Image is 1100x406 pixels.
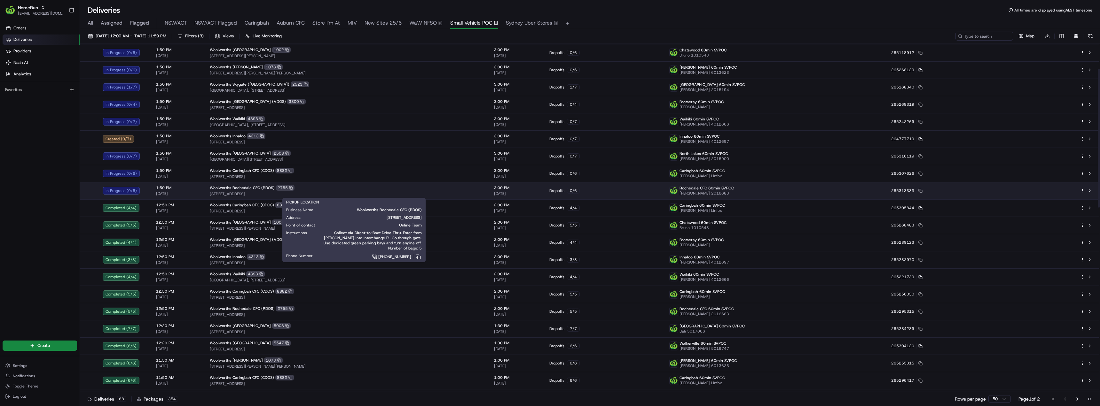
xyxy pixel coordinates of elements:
span: Small Vehicle POC [450,19,492,27]
span: 1:50 PM [156,134,200,139]
span: 2:00 PM [494,220,539,225]
span: Woolworths Caringbah CFC (CDOS) [210,289,274,294]
span: 265307626 [891,171,914,176]
span: 1:50 PM [156,185,200,190]
span: [DATE] [494,53,539,58]
span: 265221739 [891,274,914,280]
div: 4393 [246,116,265,122]
span: [STREET_ADDRESS] [210,191,484,196]
a: Deliveries [3,34,80,45]
input: Type to search [955,32,1013,41]
div: 1002 [272,47,291,53]
span: Collect via Direct-to-Boot Drive Thru. Enter from [PERSON_NAME] into Interchange Pl. Go through g... [317,230,422,251]
span: Woolworths [GEOGRAPHIC_DATA] (VDOS) [210,237,286,242]
img: ww.png [670,325,678,333]
span: Woolworths [PERSON_NAME] [210,65,263,70]
button: [DATE] 12:00 AM - [DATE] 11:59 PM [85,32,169,41]
div: 0 / 4 [567,102,580,107]
span: Woolworths Innaloo [210,134,246,139]
span: Business Name [286,207,313,212]
img: ww.png [670,376,678,385]
span: 265289123 [891,240,914,245]
span: [STREET_ADDRESS] [210,295,484,300]
div: 4 / 4 [567,274,580,280]
span: 2:00 PM [494,254,539,259]
span: 1:50 PM [156,65,200,70]
span: [DATE] [494,295,539,300]
span: Bruno 1010543 [680,53,727,58]
span: 12:50 PM [156,289,200,294]
span: [DATE] [494,139,539,144]
span: 265268129 [891,67,914,73]
span: [PERSON_NAME] 2015900 [680,156,729,161]
span: [DATE] [156,157,200,162]
span: [DATE] [494,157,539,162]
a: Nash AI [3,57,80,68]
button: 265284289 [891,326,923,331]
span: Address [286,215,301,220]
span: 12:50 PM [156,306,200,311]
span: [DATE] [494,70,539,75]
span: Dropoffs [549,85,564,90]
span: [GEOGRAPHIC_DATA] 60min SVPOC [680,82,745,87]
button: Log out [3,392,77,401]
div: 2755 [276,306,295,311]
button: 265256030 [891,292,923,297]
span: [PERSON_NAME] 2015194 [680,87,745,92]
span: All times are displayed using AEST timezone [1014,8,1092,13]
span: Caringbah 60min SVPOC [680,168,725,173]
span: [PERSON_NAME] [680,104,724,110]
span: Views [223,33,234,39]
span: Dropoffs [549,257,564,262]
button: 264777719 [891,136,923,142]
button: 265232970 [891,257,923,262]
h1: Deliveries [88,5,120,15]
div: 0 / 6 [567,188,580,194]
span: [DATE] [156,105,200,110]
span: Woolworths Innaloo [210,254,246,259]
span: [DATE] [156,208,200,213]
span: Caringbah 60min SVPOC [680,289,725,294]
button: 265295315 [891,309,923,314]
span: 3:00 PM [494,134,539,139]
button: 265316119 [891,154,923,159]
img: ww.png [670,359,678,367]
span: Dropoffs [549,154,564,159]
img: ww.png [670,204,678,212]
span: 1:50 PM [156,47,200,52]
button: [EMAIL_ADDRESS][DOMAIN_NAME] [18,11,64,16]
span: Dropoffs [549,119,564,124]
span: Analytics [13,71,31,77]
span: All [88,19,93,27]
span: [STREET_ADDRESS] [311,215,422,220]
span: Map [1026,33,1034,39]
span: [DATE] [494,105,539,110]
div: 8882 [275,202,294,208]
span: Notifications [13,373,35,379]
div: 3800 [287,99,306,104]
button: 265304120 [891,343,923,349]
span: 265268319 [891,102,914,107]
img: ww.png [670,118,678,126]
span: Point of contact [286,223,315,228]
div: 0 / 6 [567,50,580,56]
img: ww.png [670,342,678,350]
img: ww.png [670,290,678,298]
span: Dropoffs [549,309,564,314]
span: [STREET_ADDRESS] [210,260,484,265]
img: ww.png [670,49,678,57]
span: 265304120 [891,343,914,349]
span: [PERSON_NAME] Linfox [680,208,725,213]
button: Settings [3,361,77,370]
span: [STREET_ADDRESS] [210,209,484,214]
span: Footscray 60min SVPOC [680,99,724,104]
span: NSW/ACT Flagged [194,19,237,27]
span: [PERSON_NAME] 4012666 [680,122,729,127]
img: HomeRun [5,5,15,15]
span: Dropoffs [549,50,564,55]
div: 4393 [246,271,265,277]
span: 265296417 [891,378,914,383]
img: ww.png [670,135,678,143]
span: Filters [185,33,204,39]
span: [DATE] [494,208,539,213]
